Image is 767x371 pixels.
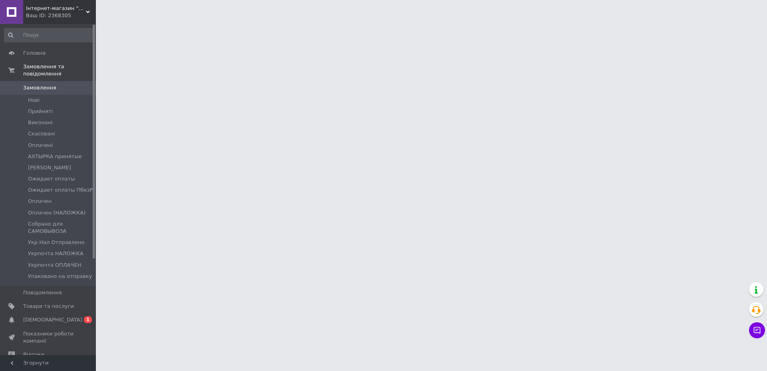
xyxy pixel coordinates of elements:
span: Повідомлення [23,289,62,296]
span: Оплачен [28,198,52,205]
span: Укр Нал Отправлено [28,239,84,246]
span: Замовлення [23,84,56,91]
span: Собрано для САМОВЫВОЗА [28,220,93,235]
span: Показники роботи компанії [23,330,74,345]
span: Відгуки [23,351,44,358]
button: Чат з покупцем [749,322,765,338]
span: Укрпочта ОПЛАЧЕН [28,262,81,269]
span: Замовлення та повідомлення [23,63,96,77]
span: Укрпочта НАЛОЖКА [28,250,83,257]
span: Інтернет-магазин "МАЛЮКИ" malyshy.com.ua [26,5,86,12]
span: Головна [23,50,46,57]
input: Пошук [4,28,94,42]
span: Ожидает оплаты [28,175,75,183]
span: Упаковано на отправку [28,273,92,280]
span: Оплачен (НАЛОЖКА) [28,209,85,216]
span: Ожидает оплаты ПбезР [28,186,93,194]
span: 1 [84,316,92,323]
div: Ваш ID: 2368305 [26,12,96,19]
span: Оплачені [28,142,53,149]
span: [DEMOGRAPHIC_DATA] [23,316,82,323]
span: Нові [28,97,40,104]
span: [PERSON_NAME] [28,164,71,171]
span: Прийняті [28,108,53,115]
span: Скасовані [28,130,55,137]
span: Виконані [28,119,53,126]
span: АХТЫРКА принятые [28,153,82,160]
span: Товари та послуги [23,303,74,310]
